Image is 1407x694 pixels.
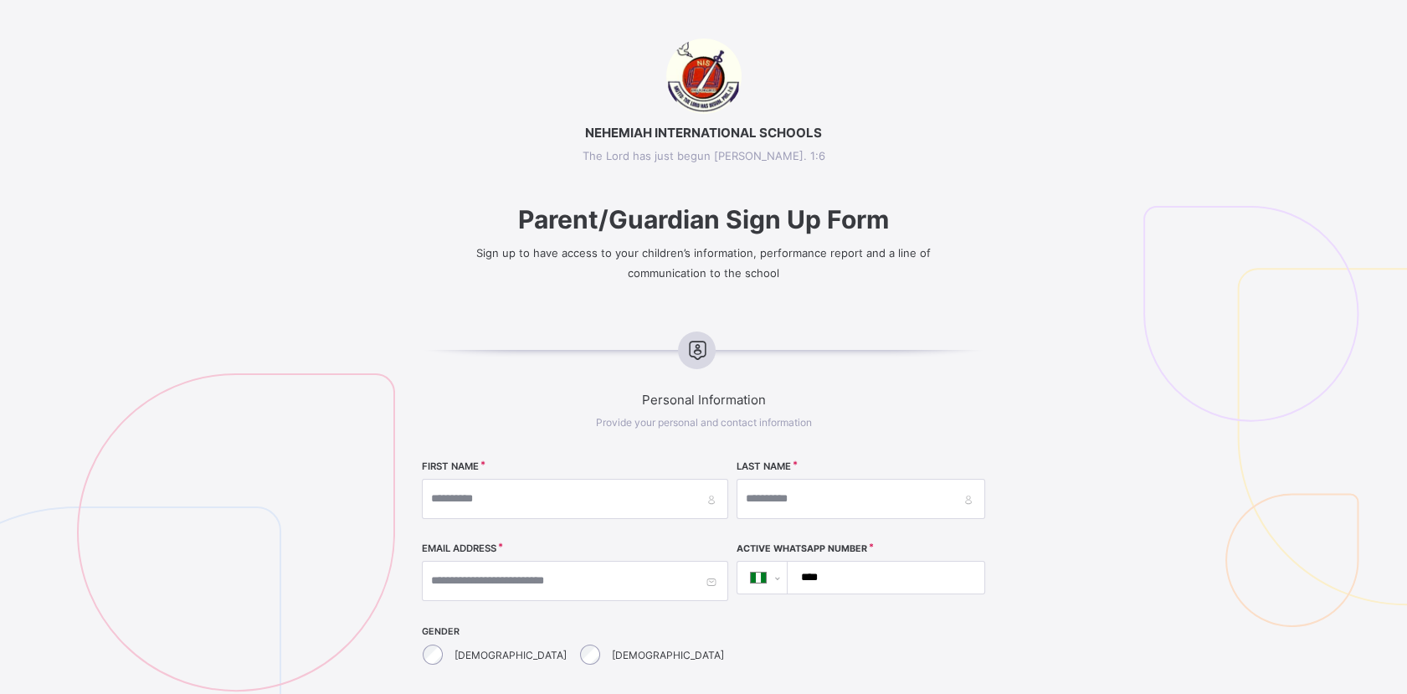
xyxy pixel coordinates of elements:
label: EMAIL ADDRESS [422,542,496,554]
span: Provide your personal and contact information [596,416,812,429]
span: GENDER [422,626,728,637]
label: [DEMOGRAPHIC_DATA] [454,649,567,661]
span: The Lord has just begun [PERSON_NAME]. 1:6 [352,149,1055,162]
span: Sign up to have access to your children’s information, performance report and a line of communica... [476,246,931,280]
label: Active WhatsApp Number [737,543,867,554]
label: FIRST NAME [422,460,479,472]
label: [DEMOGRAPHIC_DATA] [612,649,724,661]
span: Personal Information [352,392,1055,408]
span: NEHEMIAH INTERNATIONAL SCHOOLS [352,125,1055,141]
span: Parent/Guardian Sign Up Form [352,204,1055,234]
label: LAST NAME [737,460,791,472]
